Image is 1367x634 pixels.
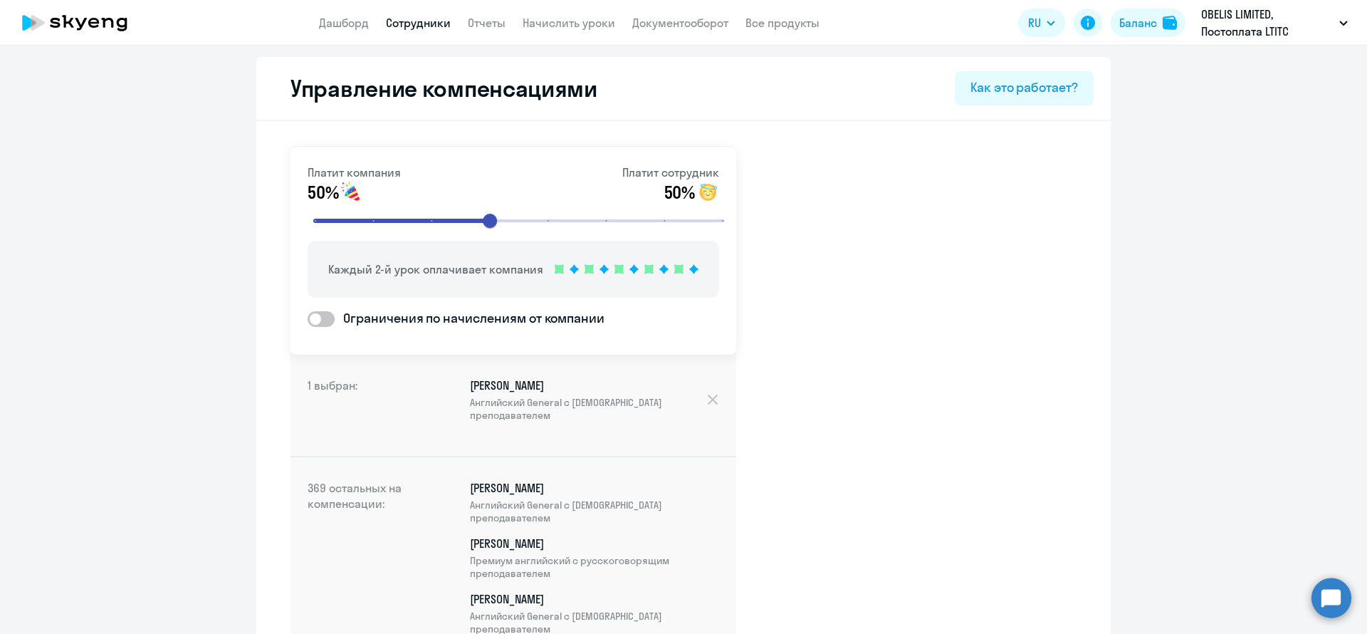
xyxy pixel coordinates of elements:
a: Начислить уроки [523,16,615,30]
span: 50% [664,181,695,204]
a: Сотрудники [386,16,451,30]
img: balance [1163,16,1177,30]
span: RU [1028,14,1041,31]
p: OBELIS LIMITED, Постоплата LTITC [1201,6,1334,40]
a: Дашборд [319,16,369,30]
span: Английский General с [DEMOGRAPHIC_DATA] преподавателем [470,396,706,422]
button: OBELIS LIMITED, Постоплата LTITC [1194,6,1355,40]
h4: 1 выбран: [308,378,421,433]
img: smile [696,181,719,204]
button: RU [1018,9,1065,37]
a: Документооборот [632,16,728,30]
div: Баланс [1119,14,1157,31]
p: Каждый 2-й урок оплачивает компания [328,261,543,278]
span: Ограничения по начислениям от компании [335,309,604,328]
span: 50% [308,181,338,204]
div: Как это работает? [970,78,1078,97]
a: Все продукты [745,16,819,30]
span: Премиум английский с русскоговорящим преподавателем [470,554,719,580]
p: Платит компания [308,164,401,181]
span: Английский General с [DEMOGRAPHIC_DATA] преподавателем [470,499,719,524]
p: [PERSON_NAME] [470,480,719,524]
button: Как это работает? [955,71,1094,105]
button: Балансbalance [1111,9,1185,37]
p: Платит сотрудник [622,164,719,181]
a: Отчеты [468,16,506,30]
h2: Управление компенсациями [273,74,597,103]
p: [PERSON_NAME] [470,536,719,580]
p: [PERSON_NAME] [470,378,706,422]
img: smile [340,181,362,204]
